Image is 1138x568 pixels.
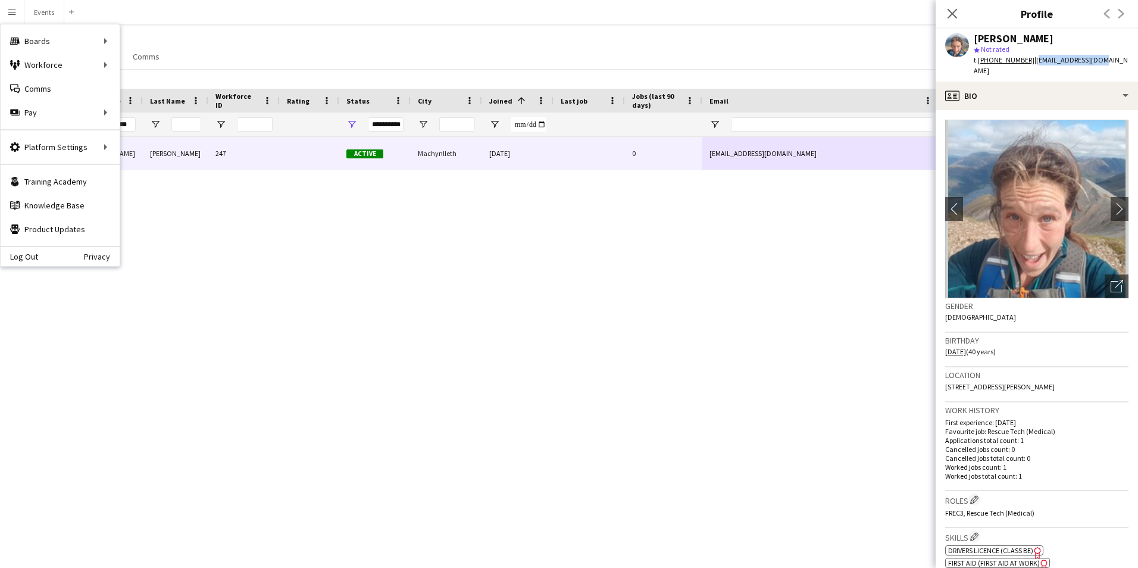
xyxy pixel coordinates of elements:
[346,149,383,158] span: Active
[702,137,940,170] div: [EMAIL_ADDRESS][DOMAIN_NAME]
[936,6,1138,21] h3: Profile
[215,92,258,110] span: Workforce ID
[1,252,38,261] a: Log Out
[945,382,1055,391] span: [STREET_ADDRESS][PERSON_NAME]
[133,51,160,62] span: Comms
[936,82,1138,110] div: Bio
[945,120,1128,298] img: Crew avatar or photo
[128,49,164,64] a: Comms
[346,119,357,130] button: Open Filter Menu
[1,170,120,194] a: Training Academy
[945,508,1034,517] span: FREC3, Rescue Tech (Medical)
[143,137,208,170] div: [PERSON_NAME]
[945,454,1128,463] p: Cancelled jobs total count: 0
[1,77,120,101] a: Comms
[1,194,120,217] a: Knowledge Base
[418,96,432,105] span: City
[1,101,120,124] div: Pay
[411,137,482,170] div: Machynlleth
[439,117,475,132] input: City Filter Input
[1105,274,1128,298] div: Open photos pop-in
[945,301,1128,311] h3: Gender
[511,117,546,132] input: Joined Filter Input
[709,119,720,130] button: Open Filter Menu
[981,45,1009,54] span: Not rated
[482,137,554,170] div: [DATE]
[418,119,429,130] button: Open Filter Menu
[974,55,1128,75] span: | [EMAIL_ADDRESS][DOMAIN_NAME]
[171,117,201,132] input: Last Name Filter Input
[978,55,1034,64] tcxspan: Call +447867843188 via 3CX
[945,418,1128,427] p: First experience: [DATE]
[709,96,729,105] span: Email
[1,135,120,159] div: Platform Settings
[974,33,1053,44] div: [PERSON_NAME]
[150,119,161,130] button: Open Filter Menu
[945,347,996,356] span: (40 years)
[150,96,185,105] span: Last Name
[84,252,120,261] a: Privacy
[945,436,1128,445] p: Applications total count: 1
[945,530,1128,543] h3: Skills
[208,137,280,170] div: 247
[561,96,587,105] span: Last job
[945,347,966,356] tcxspan: Call 23-09-1985 via 3CX
[489,119,500,130] button: Open Filter Menu
[215,119,226,130] button: Open Filter Menu
[1,29,120,53] div: Boards
[945,463,1128,472] p: Worked jobs count: 1
[237,117,273,132] input: Workforce ID Filter Input
[24,1,64,24] button: Events
[1,217,120,241] a: Product Updates
[625,137,702,170] div: 0
[945,313,1016,322] span: [DEMOGRAPHIC_DATA]
[945,472,1128,480] p: Worked jobs total count: 1
[1,53,120,77] div: Workforce
[945,370,1128,380] h3: Location
[287,96,309,105] span: Rating
[945,427,1128,436] p: Favourite job: Rescue Tech (Medical)
[632,92,681,110] span: Jobs (last 90 days)
[945,335,1128,346] h3: Birthday
[106,117,136,132] input: First Name Filter Input
[945,494,1128,506] h3: Roles
[489,96,512,105] span: Joined
[945,445,1128,454] p: Cancelled jobs count: 0
[945,405,1128,416] h3: Work history
[346,96,370,105] span: Status
[731,117,933,132] input: Email Filter Input
[974,55,1034,64] span: t.
[948,546,1033,555] span: Drivers Licence (Class BE)
[948,558,1040,567] span: First Aid (First Aid At Work)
